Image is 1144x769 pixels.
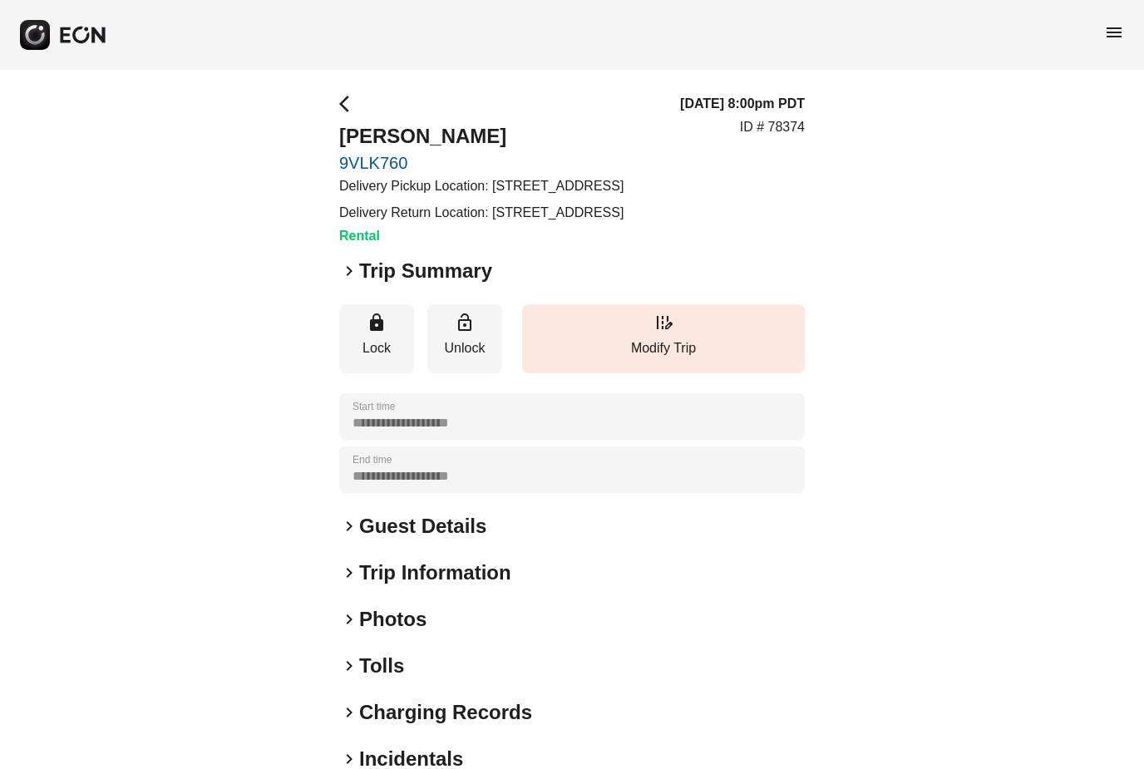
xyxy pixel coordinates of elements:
[339,203,624,223] p: Delivery Return Location: [STREET_ADDRESS]
[339,153,624,173] a: 9VLK760
[339,176,624,196] p: Delivery Pickup Location: [STREET_ADDRESS]
[653,313,673,333] span: edit_road
[339,261,359,281] span: keyboard_arrow_right
[339,749,359,769] span: keyboard_arrow_right
[530,338,796,358] p: Modify Trip
[1104,22,1124,42] span: menu
[740,117,805,137] p: ID # 78374
[680,94,805,114] h3: [DATE] 8:00pm PDT
[436,338,494,358] p: Unlock
[339,304,414,373] button: Lock
[339,226,624,246] h3: Rental
[427,304,502,373] button: Unlock
[339,656,359,676] span: keyboard_arrow_right
[339,516,359,536] span: keyboard_arrow_right
[339,702,359,722] span: keyboard_arrow_right
[339,94,359,114] span: arrow_back_ios
[522,304,805,373] button: Modify Trip
[339,609,359,629] span: keyboard_arrow_right
[359,513,486,540] h2: Guest Details
[359,559,511,586] h2: Trip Information
[359,653,404,679] h2: Tolls
[359,258,492,284] h2: Trip Summary
[455,313,475,333] span: lock_open
[339,563,359,583] span: keyboard_arrow_right
[359,606,427,633] h2: Photos
[348,338,406,358] p: Lock
[339,123,624,150] h2: [PERSON_NAME]
[359,699,532,726] h2: Charging Records
[367,313,387,333] span: lock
